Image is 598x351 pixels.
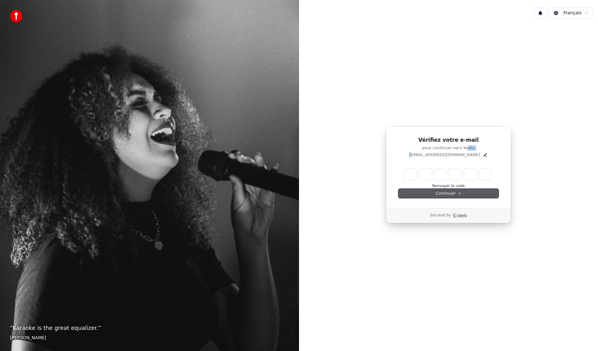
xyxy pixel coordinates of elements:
input: Digit 4 [449,169,462,180]
input: Digit 2 [419,169,432,180]
span: Continuer [436,191,461,196]
div: Verification code input [403,168,493,181]
button: Continuer [398,189,499,198]
p: pour continuer vers Youka [398,145,499,151]
footer: [PERSON_NAME] [10,335,289,341]
p: Secured by [430,213,451,218]
h1: Vérifiez votre e-mail [398,136,499,144]
button: Renvoyer le code [432,184,465,189]
p: “ Karaoke is the great equalizer. ” [10,324,289,332]
img: youka [10,10,22,22]
input: Enter verification code. Digit 1 [404,169,417,180]
p: [EMAIL_ADDRESS][DOMAIN_NAME] [409,152,480,158]
input: Digit 5 [464,169,477,180]
input: Digit 6 [479,169,491,180]
button: Edit [483,152,488,157]
a: Clerk logo [452,213,467,218]
input: Digit 3 [434,169,447,180]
